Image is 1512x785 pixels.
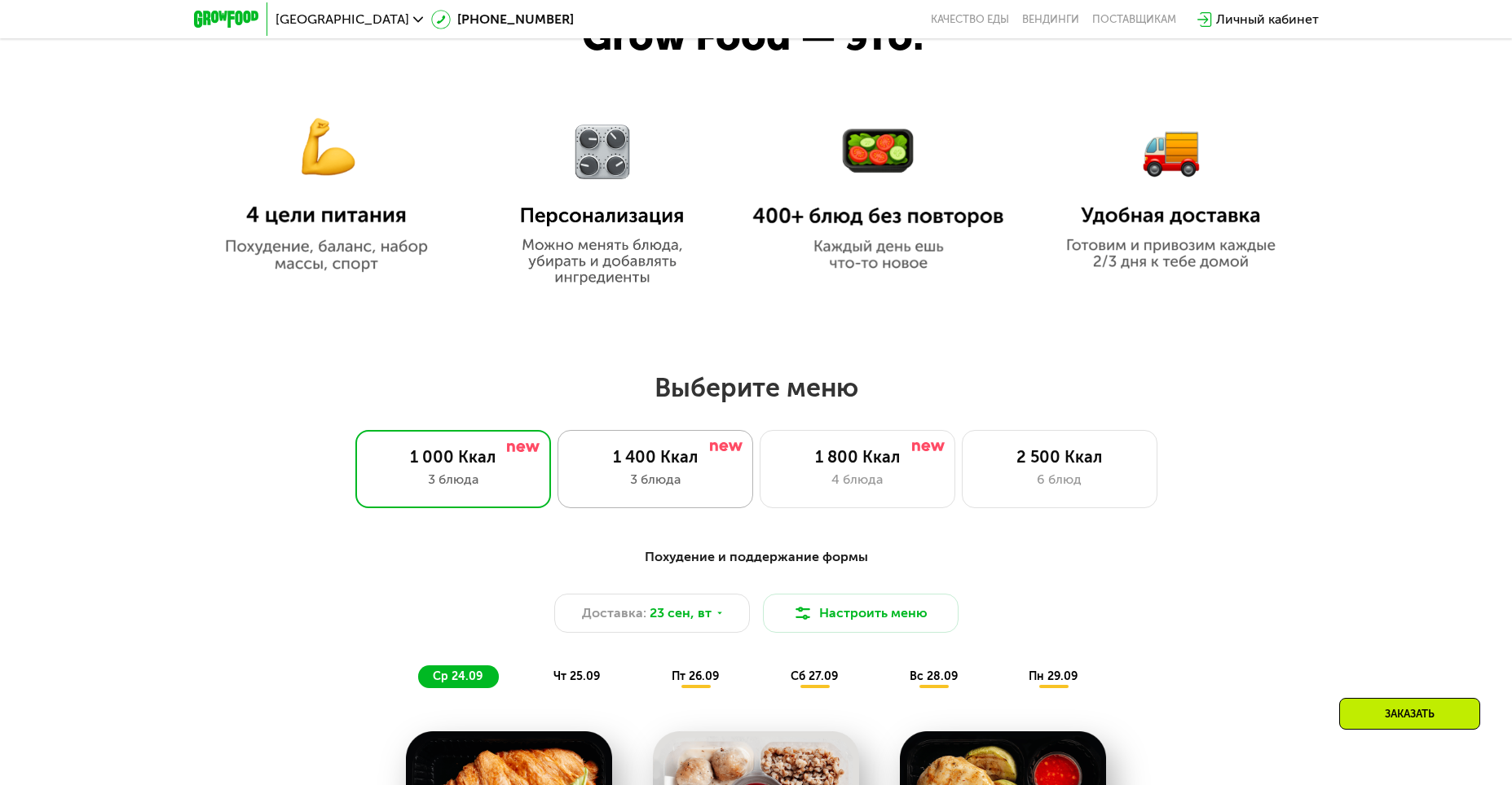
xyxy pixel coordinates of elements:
[1029,669,1078,683] span: пн 29.09
[372,447,534,467] div: 1 000 Ккал
[777,470,938,489] div: 4 блюда
[372,470,534,489] div: 3 блюда
[1216,10,1319,29] div: Личный кабинет
[1339,698,1480,730] div: Заказать
[763,594,959,633] button: Настроить меню
[672,669,719,683] span: пт 26.09
[52,371,1460,404] h2: Выберите меню
[575,470,736,489] div: 3 блюда
[582,603,646,623] span: Доставка:
[979,447,1140,467] div: 2 500 Ккал
[553,669,600,683] span: чт 25.09
[931,13,1009,26] a: Качество еды
[433,669,483,683] span: ср 24.09
[791,669,838,683] span: сб 27.09
[276,13,409,26] span: [GEOGRAPHIC_DATA]
[575,447,736,467] div: 1 400 Ккал
[979,470,1140,489] div: 6 блюд
[1022,13,1079,26] a: Вендинги
[650,603,712,623] span: 23 сен, вт
[1092,13,1176,26] div: поставщикам
[274,547,1239,568] div: Похудение и поддержание формы
[777,447,938,467] div: 1 800 Ккал
[910,669,958,683] span: вс 28.09
[431,10,574,29] a: [PHONE_NUMBER]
